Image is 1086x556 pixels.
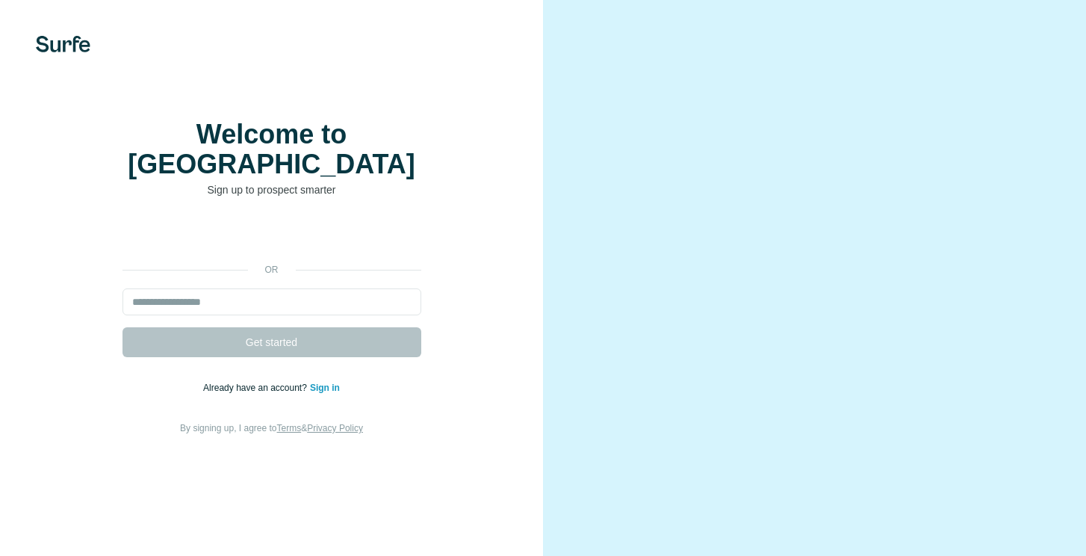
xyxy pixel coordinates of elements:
p: Sign up to prospect smarter [122,182,421,197]
img: Surfe's logo [36,36,90,52]
p: or [248,263,296,277]
iframe: Sign in with Google Button [115,220,429,253]
a: Privacy Policy [307,423,363,433]
span: By signing up, I agree to & [180,423,363,433]
a: Sign in [310,383,340,393]
span: Already have an account? [203,383,310,393]
a: Terms [277,423,302,433]
h1: Welcome to [GEOGRAPHIC_DATA] [122,120,421,179]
